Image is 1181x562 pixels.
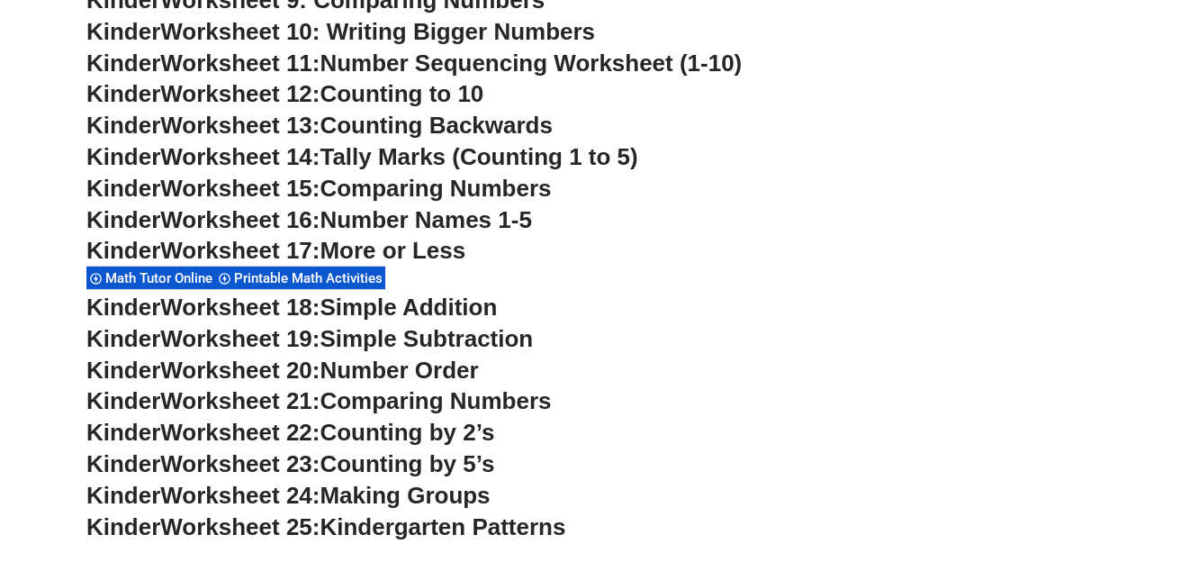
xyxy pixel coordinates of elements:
[320,419,494,446] span: Counting by 2’s
[160,513,320,540] span: Worksheet 25:
[320,387,551,414] span: Comparing Numbers
[160,237,320,264] span: Worksheet 17:
[160,175,320,202] span: Worksheet 15:
[86,513,160,540] span: Kinder
[86,112,160,139] span: Kinder
[160,419,320,446] span: Worksheet 22:
[86,206,160,233] span: Kinder
[160,18,595,45] span: Worksheet 10: Writing Bigger Numbers
[320,450,494,477] span: Counting by 5’s
[234,270,388,286] span: Printable Math Activities
[86,18,595,45] a: KinderWorksheet 10: Writing Bigger Numbers
[320,513,565,540] span: Kindergarten Patterns
[160,50,320,77] span: Worksheet 11:
[86,482,160,509] span: Kinder
[86,357,160,384] span: Kinder
[86,419,160,446] span: Kinder
[160,112,320,139] span: Worksheet 13:
[86,80,160,107] span: Kinder
[320,206,531,233] span: Number Names 1-5
[320,112,552,139] span: Counting Backwards
[86,450,160,477] span: Kinder
[320,294,497,321] span: Simple Addition
[86,387,160,414] span: Kinder
[160,450,320,477] span: Worksheet 23:
[160,143,320,170] span: Worksheet 14:
[86,266,215,290] div: Math Tutor Online
[320,143,637,170] span: Tally Marks (Counting 1 to 5)
[86,294,160,321] span: Kinder
[160,325,320,352] span: Worksheet 19:
[86,175,160,202] span: Kinder
[86,143,160,170] span: Kinder
[160,80,320,107] span: Worksheet 12:
[160,482,320,509] span: Worksheet 24:
[160,206,320,233] span: Worksheet 16:
[86,237,160,264] span: Kinder
[320,237,465,264] span: More or Less
[320,175,551,202] span: Comparing Numbers
[86,18,160,45] span: Kinder
[160,357,320,384] span: Worksheet 20:
[320,325,533,352] span: Simple Subtraction
[320,482,490,509] span: Making Groups
[86,325,160,352] span: Kinder
[86,50,160,77] span: Kinder
[105,270,218,286] span: Math Tutor Online
[160,387,320,414] span: Worksheet 21:
[215,266,385,290] div: Printable Math Activities
[320,50,742,77] span: Number Sequencing Worksheet (1-10)
[320,80,483,107] span: Counting to 10
[873,358,1181,562] iframe: Chat Widget
[160,294,320,321] span: Worksheet 18:
[320,357,478,384] span: Number Order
